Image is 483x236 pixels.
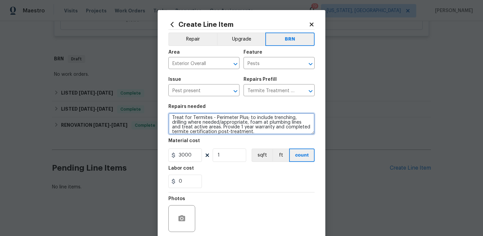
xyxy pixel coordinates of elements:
[168,33,217,46] button: Repair
[289,149,315,162] button: count
[168,138,200,143] h5: Material cost
[168,104,206,109] h5: Repairs needed
[252,149,272,162] button: sqft
[168,196,185,201] h5: Photos
[306,86,315,96] button: Open
[168,21,309,28] h2: Create Line Item
[231,86,240,96] button: Open
[272,149,289,162] button: ft
[168,50,180,55] h5: Area
[168,166,194,171] h5: Labor cost
[231,59,240,69] button: Open
[244,77,277,82] h5: Repairs Prefill
[168,77,181,82] h5: Issue
[265,33,315,46] button: BRN
[306,59,315,69] button: Open
[217,33,266,46] button: Upgrade
[244,50,262,55] h5: Feature
[168,113,315,134] textarea: Treat for Termites - Perimeter Plus; to include trenching, drilling where needed/appropriate, foa...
